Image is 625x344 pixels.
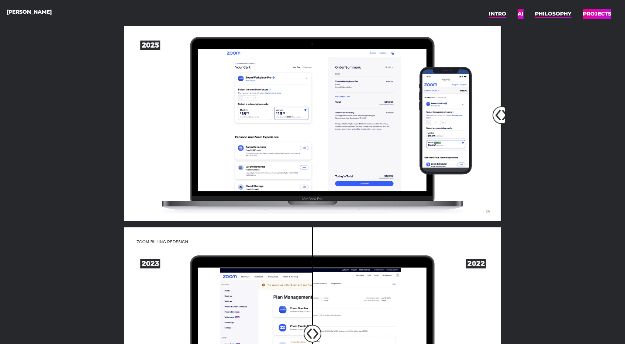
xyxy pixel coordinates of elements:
[489,8,506,19] a: INTRO
[518,8,524,19] a: AI
[535,8,572,19] a: PHILOSOPHY
[583,8,611,19] a: PROJECTS
[7,6,52,17] a: [PERSON_NAME]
